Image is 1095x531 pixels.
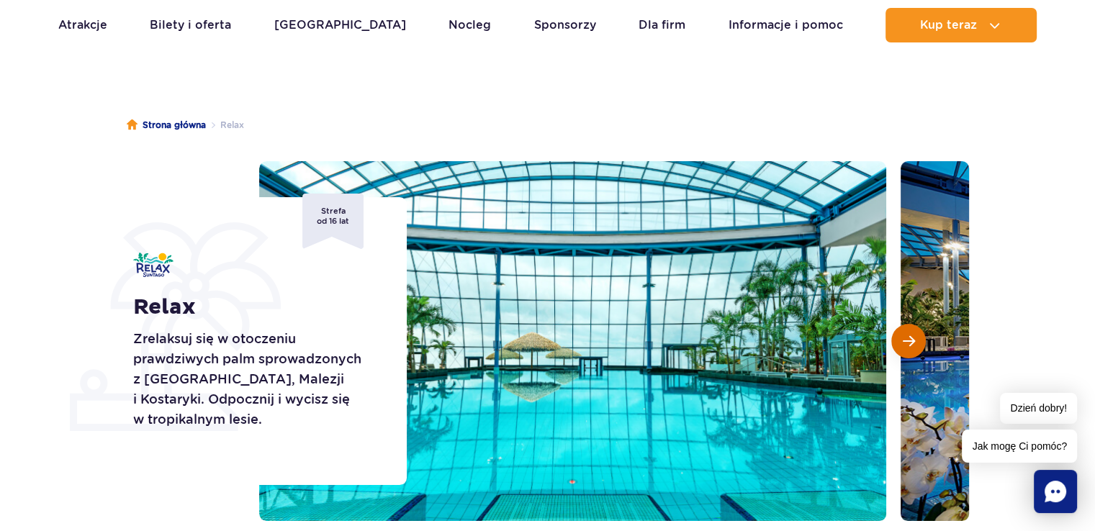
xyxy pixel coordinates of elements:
a: Informacje i pomoc [729,8,843,42]
li: Relax [206,118,244,132]
a: Dla firm [639,8,685,42]
span: Jak mogę Ci pomóc? [962,430,1077,463]
button: Następny slajd [891,324,926,358]
a: Atrakcje [58,8,107,42]
a: Sponsorzy [534,8,596,42]
img: Relax [133,253,174,277]
a: Bilety i oferta [150,8,231,42]
a: [GEOGRAPHIC_DATA] [274,8,406,42]
h1: Relax [133,294,374,320]
span: Dzień dobry! [1000,393,1077,424]
button: Kup teraz [886,8,1037,42]
div: Chat [1034,470,1077,513]
a: Strona główna [127,118,206,132]
span: Kup teraz [920,19,977,32]
span: Strefa od 16 lat [302,194,364,249]
p: Zrelaksuj się w otoczeniu prawdziwych palm sprowadzonych z [GEOGRAPHIC_DATA], Malezji i Kostaryki... [133,329,374,430]
a: Nocleg [449,8,491,42]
